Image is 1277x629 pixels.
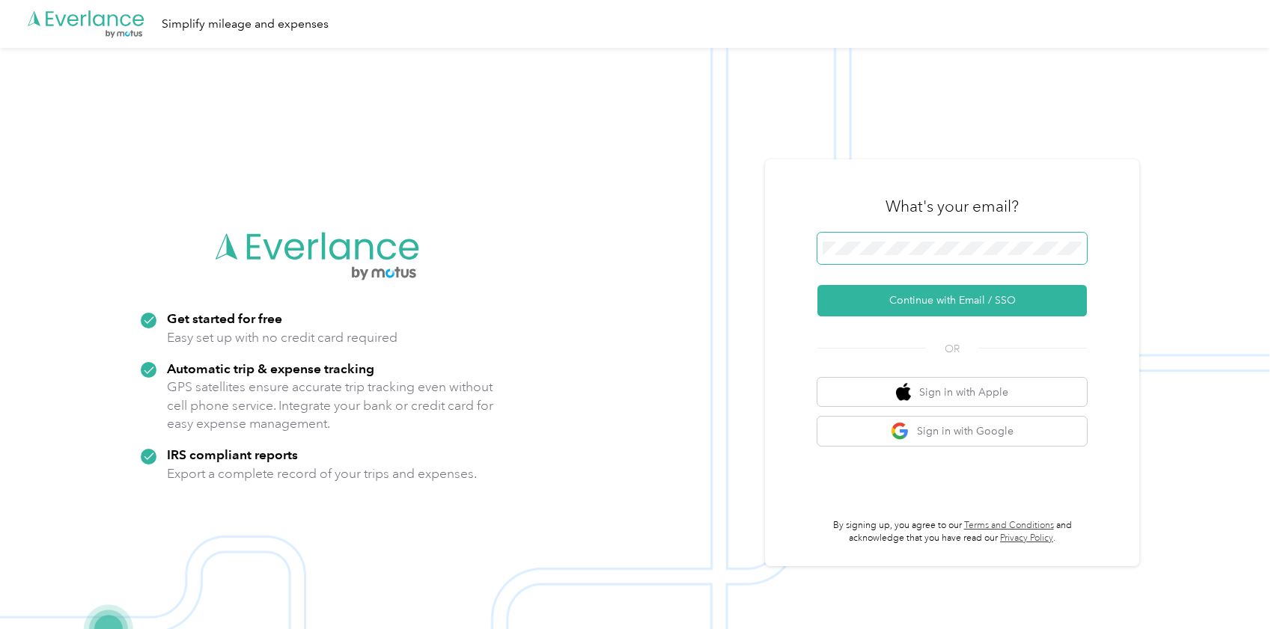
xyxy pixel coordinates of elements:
img: google logo [891,422,909,441]
div: Simplify mileage and expenses [162,15,329,34]
p: Export a complete record of your trips and expenses. [167,464,477,483]
a: Terms and Conditions [964,520,1054,531]
strong: Automatic trip & expense tracking [167,360,374,376]
img: apple logo [896,383,911,402]
strong: IRS compliant reports [167,447,298,462]
span: OR [926,341,978,357]
a: Privacy Policy [1000,533,1053,544]
p: By signing up, you agree to our and acknowledge that you have read our . [817,519,1087,545]
strong: Get started for free [167,310,282,326]
button: google logoSign in with Google [817,417,1087,446]
p: Easy set up with no credit card required [167,328,397,347]
h3: What's your email? [886,196,1019,217]
p: GPS satellites ensure accurate trip tracking even without cell phone service. Integrate your bank... [167,378,494,433]
button: Continue with Email / SSO [817,285,1087,316]
button: apple logoSign in with Apple [817,378,1087,407]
